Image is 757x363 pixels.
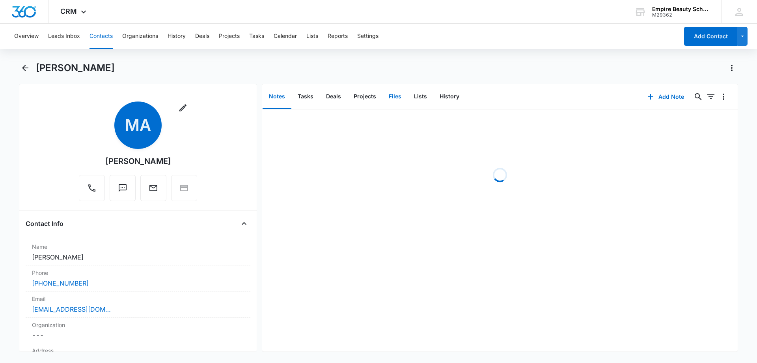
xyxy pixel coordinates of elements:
[652,6,710,12] div: account name
[122,24,158,49] button: Organizations
[32,321,244,329] label: Organization
[433,85,466,109] button: History
[195,24,209,49] button: Deals
[36,62,115,74] h1: [PERSON_NAME]
[14,24,39,49] button: Overview
[110,187,136,194] a: Text
[26,265,250,292] div: Phone[PHONE_NUMBER]
[32,278,89,288] a: [PHONE_NUMBER]
[274,24,297,49] button: Calendar
[328,24,348,49] button: Reports
[140,175,166,201] button: Email
[684,27,737,46] button: Add Contact
[320,85,347,109] button: Deals
[48,24,80,49] button: Leads Inbox
[382,85,408,109] button: Files
[32,243,244,251] label: Name
[291,85,320,109] button: Tasks
[32,346,244,355] label: Address
[705,90,717,103] button: Filters
[79,187,105,194] a: Call
[32,269,244,277] label: Phone
[717,90,730,103] button: Overflow Menu
[168,24,186,49] button: History
[32,295,244,303] label: Email
[79,175,105,201] button: Call
[110,175,136,201] button: Text
[263,85,291,109] button: Notes
[26,318,250,343] div: Organization---
[26,239,250,265] div: Name[PERSON_NAME]
[32,305,111,314] a: [EMAIL_ADDRESS][DOMAIN_NAME]
[249,24,264,49] button: Tasks
[692,90,705,103] button: Search...
[408,85,433,109] button: Lists
[114,102,162,149] span: MA
[306,24,318,49] button: Lists
[32,252,244,262] dd: [PERSON_NAME]
[26,292,250,318] div: Email[EMAIL_ADDRESS][DOMAIN_NAME]
[89,24,113,49] button: Contacts
[357,24,378,49] button: Settings
[347,85,382,109] button: Projects
[725,62,738,74] button: Actions
[640,87,692,106] button: Add Note
[32,331,244,340] dd: ---
[26,219,63,228] h4: Contact Info
[652,12,710,18] div: account id
[238,217,250,230] button: Close
[19,62,31,74] button: Back
[140,187,166,194] a: Email
[105,155,171,167] div: [PERSON_NAME]
[219,24,240,49] button: Projects
[60,7,77,15] span: CRM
